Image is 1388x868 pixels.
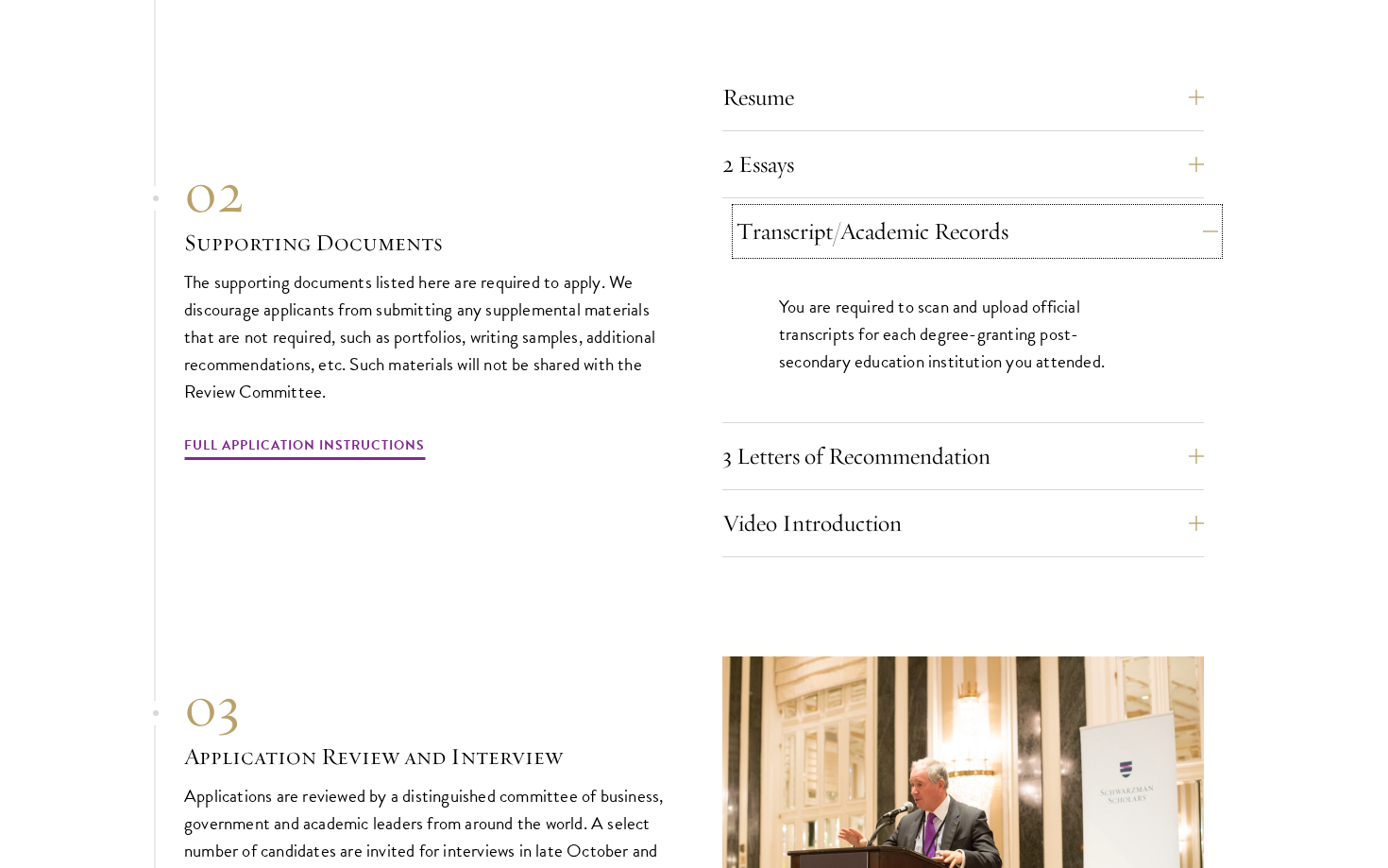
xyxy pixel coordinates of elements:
[722,142,1204,187] button: 2 Essays
[722,75,1204,120] button: Resume
[184,227,666,259] h3: Supporting Documents
[184,434,425,463] a: Full Application Instructions
[184,740,666,773] h3: Application Review and Interview
[779,293,1147,375] p: You are required to scan and upload official transcripts for each degree-granting post-secondary ...
[184,672,666,740] div: 03
[722,501,1204,546] button: Video Introduction
[184,268,666,405] p: The supporting documents listed here are required to apply. We discourage applicants from submitt...
[184,159,666,227] div: 02
[736,209,1218,254] button: Transcript/Academic Records
[722,434,1204,479] button: 3 Letters of Recommendation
